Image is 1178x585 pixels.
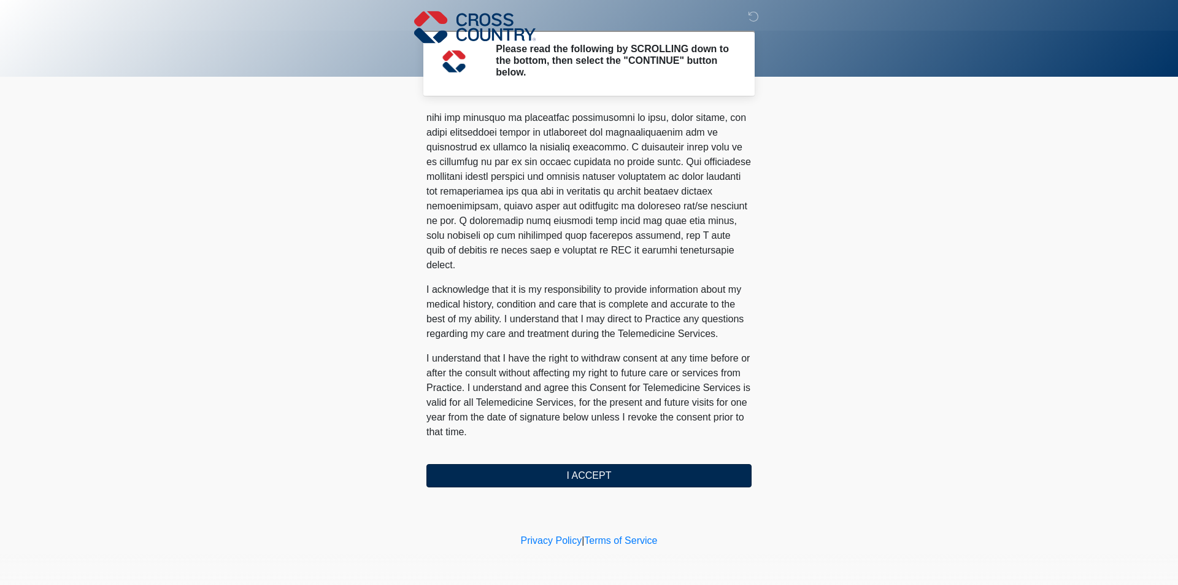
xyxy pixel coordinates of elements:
[414,9,536,45] img: Cross Country Logo
[496,43,733,79] h2: Please read the following by SCROLLING down to the bottom, then select the "CONTINUE" button below.
[436,43,472,80] img: Agent Avatar
[521,535,582,546] a: Privacy Policy
[426,351,752,440] p: I understand that I have the right to withdraw consent at any time before or after the consult wi...
[584,535,657,546] a: Terms of Service
[426,464,752,487] button: I ACCEPT
[426,282,752,341] p: I acknowledge that it is my responsibility to provide information about my medical history, condi...
[582,535,584,546] a: |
